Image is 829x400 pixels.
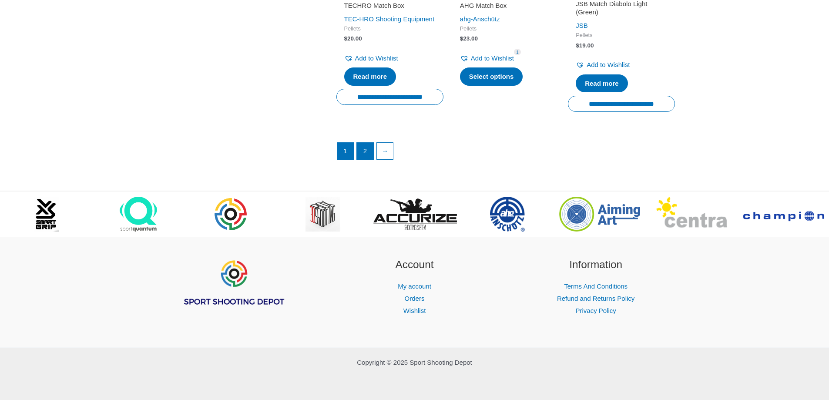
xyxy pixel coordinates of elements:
[557,295,634,302] a: Refund and Returns Policy
[460,52,514,64] a: Add to Wishlist
[460,25,551,33] span: Pellets
[576,59,630,71] a: Add to Wishlist
[335,257,494,273] h2: Account
[575,307,616,314] a: Privacy Policy
[460,1,551,10] h2: AHG Match Box
[344,1,436,13] a: TECHRO Match Box
[587,61,630,68] span: Add to Wishlist
[344,15,435,23] a: TEC-HRO Shooting Equipment
[154,257,313,327] aside: Footer Widget 1
[516,257,676,316] aside: Footer Widget 3
[344,1,436,10] h2: TECHRO Match Box
[403,307,426,314] a: Wishlist
[516,257,676,273] h2: Information
[576,42,594,49] bdi: 19.00
[460,15,500,23] a: ahg-Anschütz
[514,49,521,55] span: 1
[576,74,628,93] a: Read more about “JSB Match Diabolo Light (Green)”
[344,67,396,86] a: Read more about “TECHRO Match Box”
[337,143,354,159] span: Page 1
[344,52,398,64] a: Add to Wishlist
[377,143,393,159] a: →
[344,35,362,42] bdi: 20.00
[335,257,494,316] aside: Footer Widget 2
[357,143,373,159] a: Page 2
[576,42,579,49] span: $
[355,54,398,62] span: Add to Wishlist
[460,35,478,42] bdi: 23.00
[336,142,675,164] nav: Product Pagination
[576,22,588,29] a: JSB
[405,295,425,302] a: Orders
[154,356,676,369] p: Copyright © 2025 Sport Shooting Depot
[460,1,551,13] a: AHG Match Box
[335,280,494,317] nav: Account
[471,54,514,62] span: Add to Wishlist
[576,32,667,39] span: Pellets
[460,35,463,42] span: $
[344,35,348,42] span: $
[460,67,523,86] a: Select options for “AHG Match Box”
[344,25,436,33] span: Pellets
[564,282,628,290] a: Terms And Conditions
[516,280,676,317] nav: Information
[398,282,431,290] a: My account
